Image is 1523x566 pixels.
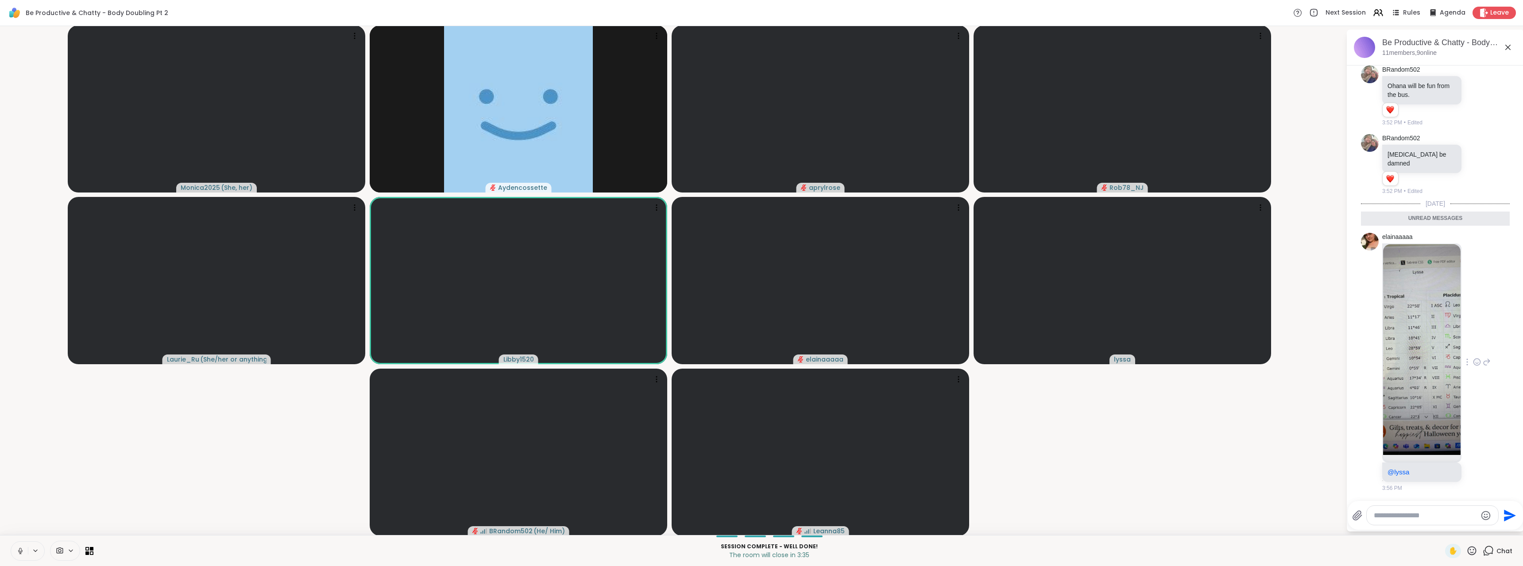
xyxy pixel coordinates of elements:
span: BRandom502 [489,527,533,535]
span: • [1404,187,1406,195]
textarea: Type your message [1374,511,1477,520]
p: Session Complete - well done! [99,543,1440,551]
span: @lyssa [1388,468,1409,476]
p: Ohana will be fun from the bus. [1388,81,1456,99]
div: Unread messages [1361,212,1510,226]
a: BRandom502 [1382,134,1420,143]
span: Leave [1490,8,1509,17]
img: ShareWell Logomark [7,5,22,20]
span: [DATE] [1420,199,1450,208]
button: Reactions: love [1385,107,1395,114]
img: https://sharewell-space-live.sfo3.digitaloceanspaces.com/user-generated/b06f800e-e85b-4edd-a3a5-6... [1361,233,1379,250]
span: audio-muted [801,185,807,191]
span: elainaaaaa [806,355,843,364]
span: Leanna85 [813,527,845,535]
span: audio-muted [798,356,804,362]
a: BRandom502 [1382,65,1420,74]
span: 3:56 PM [1382,484,1402,492]
span: • [1404,119,1406,127]
span: Edited [1407,187,1422,195]
p: [MEDICAL_DATA] be damned [1388,150,1456,168]
span: ( He/ Him ) [533,527,565,535]
div: Reaction list [1383,103,1398,117]
button: Reactions: love [1385,175,1395,182]
p: The room will close in 3:35 [99,551,1440,559]
span: audio-muted [472,528,479,534]
img: Be Productive & Chatty - Body Doubling Pt 2, Oct 10 [1354,37,1375,58]
a: elainaaaaa [1382,233,1413,242]
span: Next Session [1326,8,1366,17]
span: Rules [1403,8,1420,17]
span: 3:52 PM [1382,187,1402,195]
span: Chat [1496,547,1512,555]
div: Reaction list [1383,172,1398,186]
span: Edited [1407,119,1422,127]
p: 11 members, 9 online [1382,49,1437,58]
button: Emoji picker [1480,510,1491,521]
span: audio-muted [490,185,496,191]
span: Be Productive & Chatty - Body Doubling Pt 2 [26,8,168,17]
div: Be Productive & Chatty - Body Doubling Pt 2, [DATE] [1382,37,1517,48]
span: ( She/her or anything else ) [200,355,267,364]
span: Laurie_Ru [167,355,199,364]
img: https://sharewell-space-live.sfo3.digitaloceanspaces.com/user-generated/127af2b2-1259-4cf0-9fd7-7... [1361,65,1379,83]
span: audio-muted [1102,185,1108,191]
span: ( She, her ) [221,183,252,192]
img: Aydencossette [444,25,593,193]
span: Agenda [1440,8,1465,17]
span: Monica2025 [181,183,220,192]
span: lyssa [1114,355,1131,364]
span: Aydencossette [498,183,547,192]
span: ✋ [1449,546,1457,556]
span: 3:52 PM [1382,119,1402,127]
span: aprylrose [809,183,840,192]
img: https://sharewell-space-live.sfo3.digitaloceanspaces.com/user-generated/127af2b2-1259-4cf0-9fd7-7... [1361,134,1379,152]
img: image.jpg [1383,244,1461,455]
span: audio-muted [796,528,803,534]
button: Send [1499,505,1519,525]
span: Libby1520 [503,355,534,364]
span: Rob78_NJ [1109,183,1144,192]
